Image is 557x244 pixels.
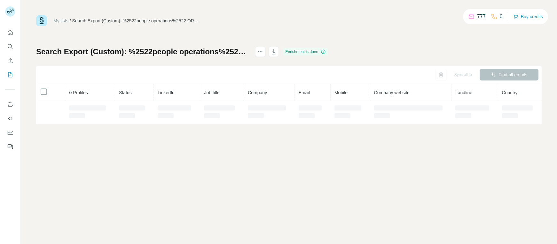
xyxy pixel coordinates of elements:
span: LinkedIn [158,90,175,95]
button: Use Surfe on LinkedIn [5,99,15,110]
h1: Search Export (Custom): %2522people operations%2522 OR %2522employee experience%2522 OR %2522empl... [36,47,249,57]
li: / [70,18,71,24]
div: Search Export (Custom): %2522people operations%2522 OR %2522employee experience%2522 OR %2522empl... [72,18,200,24]
div: Enrichment is done [283,48,328,56]
button: Enrich CSV [5,55,15,66]
span: Email [299,90,310,95]
button: Buy credits [513,12,543,21]
button: actions [255,47,265,57]
button: Feedback [5,141,15,152]
span: Country [502,90,518,95]
button: Use Surfe API [5,113,15,124]
span: Job title [204,90,219,95]
span: Status [119,90,132,95]
span: Company website [374,90,410,95]
span: Mobile [334,90,348,95]
a: My lists [53,18,68,23]
span: 0 Profiles [69,90,88,95]
p: 0 [500,13,503,20]
img: Surfe Logo [36,15,47,26]
button: Quick start [5,27,15,38]
button: Search [5,41,15,52]
button: My lists [5,69,15,80]
p: 777 [477,13,486,20]
span: Company [248,90,267,95]
span: Landline [455,90,472,95]
button: Dashboard [5,127,15,138]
